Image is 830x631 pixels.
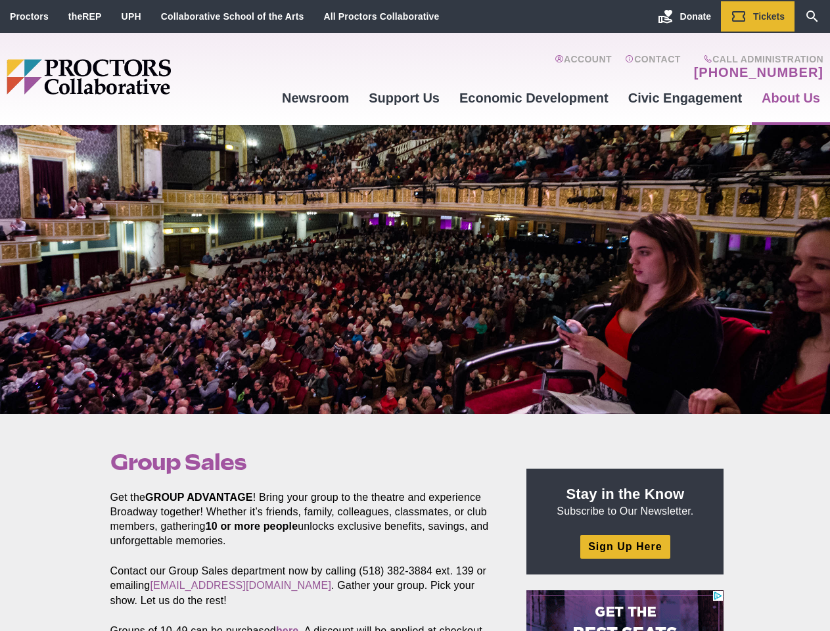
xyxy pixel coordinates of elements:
a: Contact [625,54,681,80]
strong: 10 or more people [206,521,298,532]
a: [PHONE_NUMBER] [694,64,823,80]
strong: Stay in the Know [566,486,685,502]
p: Get the ! Bring your group to the theatre and experience Broadway together! Whether it’s friends,... [110,490,497,548]
img: Proctors logo [7,59,272,95]
a: [EMAIL_ADDRESS][DOMAIN_NAME] [150,580,331,591]
a: All Proctors Collaborative [323,11,439,22]
a: UPH [122,11,141,22]
span: Tickets [753,11,785,22]
a: Newsroom [272,80,359,116]
span: Donate [680,11,711,22]
a: Collaborative School of the Arts [161,11,304,22]
strong: GROUP ADVANTAGE [145,492,253,503]
span: Call Administration [690,54,823,64]
a: Support Us [359,80,450,116]
p: Contact our Group Sales department now by calling (518) 382-3884 ext. 139 or emailing . Gather yo... [110,564,497,607]
a: Economic Development [450,80,618,116]
h1: Group Sales [110,450,497,475]
a: Search [795,1,830,32]
a: Civic Engagement [618,80,752,116]
a: Tickets [721,1,795,32]
a: Proctors [10,11,49,22]
a: Account [555,54,612,80]
p: Subscribe to Our Newsletter. [542,484,708,519]
a: Donate [648,1,721,32]
a: Sign Up Here [580,535,670,558]
a: About Us [752,80,830,116]
a: theREP [68,11,102,22]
